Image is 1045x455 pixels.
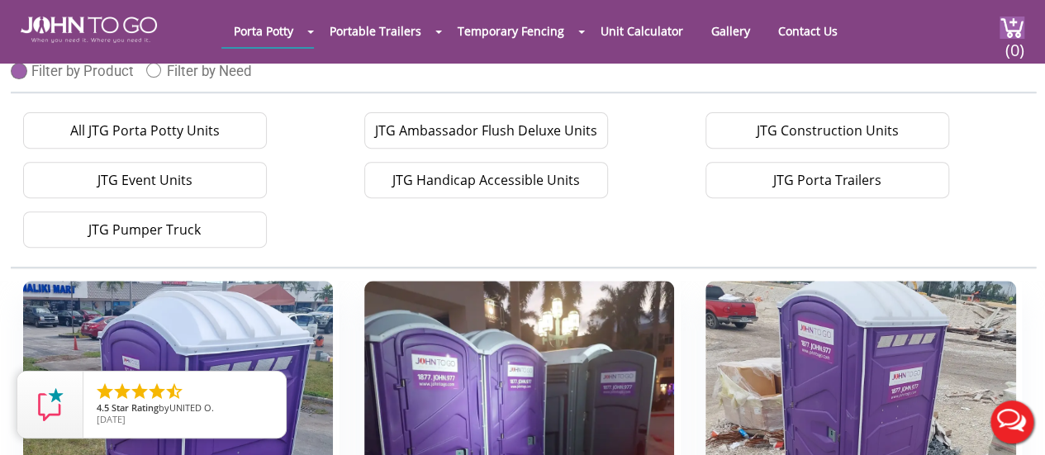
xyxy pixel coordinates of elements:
[979,389,1045,455] button: Live Chat
[23,162,267,198] a: JTG Event Units
[21,17,157,43] img: JOHN to go
[130,382,150,401] li: 
[705,162,949,198] a: JTG Porta Trailers
[112,382,132,401] li: 
[364,112,608,149] a: JTG Ambassador Flush Deluxe Units
[146,55,264,79] a: Filter by Need
[1005,26,1024,61] span: (0)
[147,382,167,401] li: 
[364,162,608,198] a: JTG Handicap Accessible Units
[112,401,159,414] span: Star Rating
[317,15,434,47] a: Portable Trailers
[97,403,273,415] span: by
[766,15,850,47] a: Contact Us
[1000,17,1024,39] img: cart a
[23,112,267,149] a: All JTG Porta Potty Units
[23,211,267,248] a: JTG Pumper Truck
[169,401,214,414] span: UNITED O.
[705,112,949,149] a: JTG Construction Units
[221,15,306,47] a: Porta Potty
[34,388,67,421] img: Review Rating
[97,413,126,425] span: [DATE]
[164,382,184,401] li: 
[699,15,762,47] a: Gallery
[11,55,146,79] a: Filter by Product
[95,382,115,401] li: 
[97,401,109,414] span: 4.5
[445,15,577,47] a: Temporary Fencing
[588,15,696,47] a: Unit Calculator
